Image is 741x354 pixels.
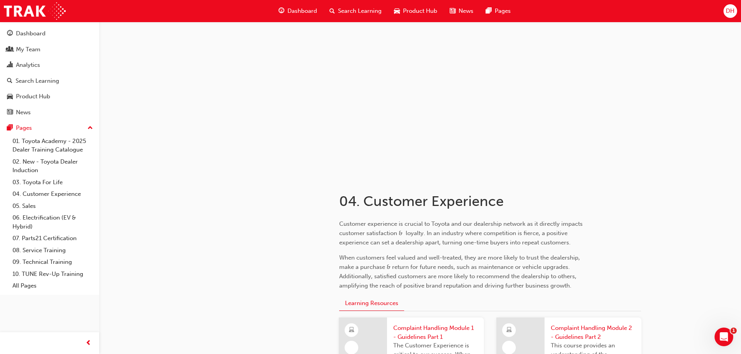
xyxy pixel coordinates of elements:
[9,232,96,244] a: 07. Parts21 Certification
[730,328,737,334] span: 1
[403,7,437,16] span: Product Hub
[9,212,96,232] a: 06. Electrification (EV & Hybrid)
[3,121,96,135] button: Pages
[3,25,96,121] button: DashboardMy TeamAnalyticsSearch LearningProduct HubNews
[86,338,91,348] span: prev-icon
[7,62,13,69] span: chart-icon
[16,108,31,117] div: News
[7,78,12,85] span: search-icon
[338,7,382,16] span: Search Learning
[551,324,635,341] span: Complaint Handling Module 2 - Guidelines Part 2
[279,6,284,16] span: guage-icon
[7,93,13,100] span: car-icon
[339,220,584,246] span: Customer experience is crucial to Toyota and our dealership network as it directly impacts custom...
[16,29,46,38] div: Dashboard
[9,256,96,268] a: 09. Technical Training
[9,135,96,156] a: 01. Toyota Academy - 2025 Dealer Training Catalogue
[3,26,96,41] a: Dashboard
[7,46,13,53] span: people-icon
[3,105,96,120] a: News
[388,3,443,19] a: car-iconProduct Hub
[9,200,96,212] a: 05. Sales
[3,58,96,72] a: Analytics
[450,6,455,16] span: news-icon
[16,124,32,133] div: Pages
[480,3,517,19] a: pages-iconPages
[715,328,733,346] iframe: Intercom live chat
[339,254,582,289] span: When customers feel valued and well-treated, they are more likely to trust the dealership, make a...
[506,325,512,335] span: learningResourceType_ELEARNING-icon
[394,6,400,16] span: car-icon
[7,109,13,116] span: news-icon
[4,2,66,20] img: Trak
[88,123,93,133] span: up-icon
[16,92,50,101] div: Product Hub
[16,77,59,85] div: Search Learning
[723,4,737,18] button: DH
[9,244,96,256] a: 08. Service Training
[7,30,13,37] span: guage-icon
[349,325,354,335] span: learningResourceType_ELEARNING-icon
[3,42,96,57] a: My Team
[443,3,480,19] a: news-iconNews
[495,7,511,16] span: Pages
[9,156,96,176] a: 02. New - Toyota Dealer Induction
[486,6,492,16] span: pages-icon
[16,45,40,54] div: My Team
[9,268,96,280] a: 10. TUNE Rev-Up Training
[393,324,478,341] span: Complaint Handling Module 1 - Guidelines Part 1
[339,193,594,210] h1: 04. Customer Experience
[459,7,473,16] span: News
[9,188,96,200] a: 04. Customer Experience
[272,3,323,19] a: guage-iconDashboard
[3,89,96,104] a: Product Hub
[726,7,734,16] span: DH
[3,74,96,88] a: Search Learning
[7,125,13,132] span: pages-icon
[339,296,404,311] button: Learning Resources
[287,7,317,16] span: Dashboard
[16,61,40,70] div: Analytics
[329,6,335,16] span: search-icon
[9,280,96,292] a: All Pages
[9,176,96,188] a: 03. Toyota For Life
[323,3,388,19] a: search-iconSearch Learning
